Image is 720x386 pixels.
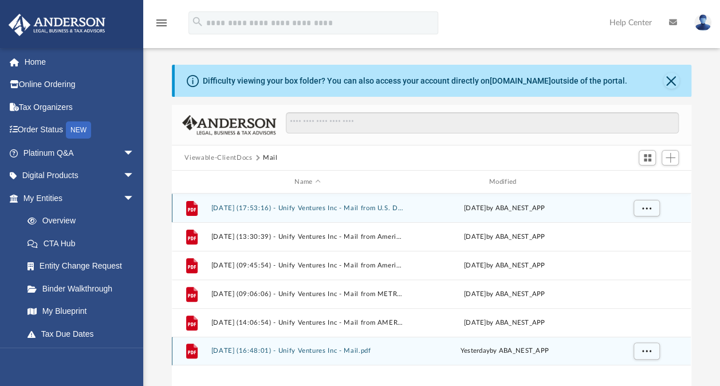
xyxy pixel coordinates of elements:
[191,15,204,28] i: search
[408,203,601,214] div: [DATE] by ABA_NEST_APP
[662,150,679,166] button: Add
[408,177,601,187] div: Modified
[8,187,152,210] a: My Entitiesarrow_drop_down
[155,22,168,30] a: menu
[663,73,679,89] button: Close
[8,50,152,73] a: Home
[634,200,660,217] button: More options
[16,300,146,323] a: My Blueprint
[489,76,550,85] a: [DOMAIN_NAME]
[8,345,146,368] a: My [PERSON_NAME] Teamarrow_drop_down
[286,112,679,134] input: Search files and folders
[8,141,152,164] a: Platinum Q&Aarrow_drop_down
[211,204,404,212] button: [DATE] (17:53:16) - Unify Ventures Inc - Mail from U.S. Department of the Treasury.pdf
[639,150,656,166] button: Switch to Grid View
[16,232,152,255] a: CTA Hub
[16,210,152,233] a: Overview
[155,16,168,30] i: menu
[211,177,403,187] div: Name
[203,75,627,87] div: Difficulty viewing your box folder? You can also access your account directly on outside of the p...
[184,153,252,163] button: Viewable-ClientDocs
[8,73,152,96] a: Online Ordering
[408,318,601,328] div: [DATE] by ABA_NEST_APP
[123,345,146,369] span: arrow_drop_down
[408,346,601,356] div: by ABA_NEST_APP
[408,289,601,300] div: [DATE] by ABA_NEST_APP
[408,232,601,242] div: [DATE] by ABA_NEST_APP
[8,164,152,187] a: Digital Productsarrow_drop_down
[263,153,278,163] button: Mail
[16,255,152,278] a: Entity Change Request
[123,141,146,165] span: arrow_drop_down
[461,348,490,354] span: yesterday
[8,96,152,119] a: Tax Organizers
[211,319,404,326] button: [DATE] (14:06:54) - Unify Ventures Inc - Mail from AMERICAN MODERN INSURANCE GROUP, INC.pdf
[5,14,109,36] img: Anderson Advisors Platinum Portal
[177,177,206,187] div: id
[123,187,146,210] span: arrow_drop_down
[66,121,91,139] div: NEW
[606,177,686,187] div: id
[211,233,404,241] button: [DATE] (13:30:39) - Unify Ventures Inc - Mail from American Abstract & Title Company.pdf
[694,14,711,31] img: User Pic
[123,164,146,188] span: arrow_drop_down
[408,261,601,271] div: [DATE] by ABA_NEST_APP
[16,322,152,345] a: Tax Due Dates
[211,262,404,269] button: [DATE] (09:45:54) - Unify Ventures Inc - Mail from American Abstract & Title Company.pdf
[211,347,404,355] button: [DATE] (16:48:01) - Unify Ventures Inc - Mail.pdf
[16,277,152,300] a: Binder Walkthrough
[211,290,404,298] button: [DATE] (09:06:06) - Unify Ventures Inc - Mail from METRO TITLE & ESCROW COMPANY.pdf
[8,119,152,142] a: Order StatusNEW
